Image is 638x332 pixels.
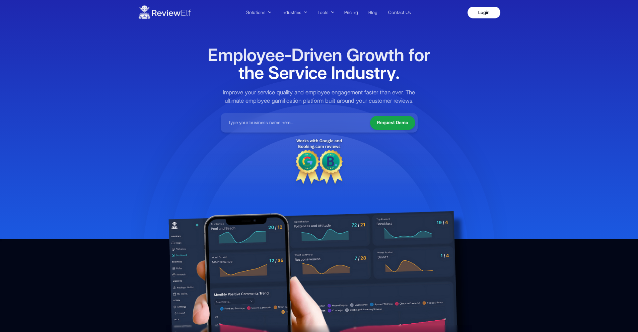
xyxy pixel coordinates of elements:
[242,7,274,17] button: Solutions
[207,46,432,81] h1: Employee-Driven Growth for the Service Industry.
[223,115,365,130] input: Type your business name here...
[246,9,266,16] span: Solutions
[468,7,500,18] a: Login
[278,7,310,17] button: Industries
[341,8,361,17] a: Pricing
[313,7,337,17] button: Tools
[365,8,381,17] a: Blog
[296,137,343,184] img: Discount tag
[138,3,192,22] img: ReviewElf Logo
[370,116,415,130] button: Request Demo
[221,88,418,105] p: Improve your service quality and employee engagement faster than ever. The ultimate employee gami...
[384,8,414,17] a: Contact Us
[317,9,329,16] span: Tools
[282,9,301,16] span: Industries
